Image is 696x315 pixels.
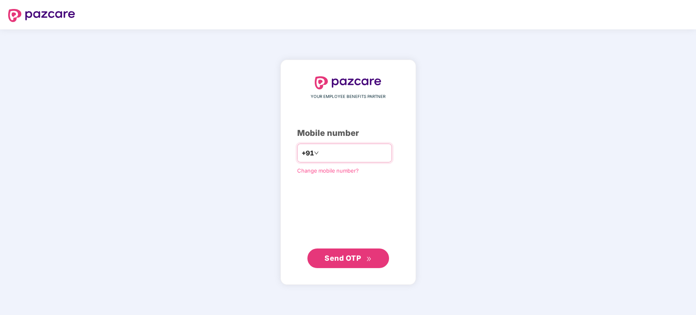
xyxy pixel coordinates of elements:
[366,256,371,262] span: double-right
[311,93,385,100] span: YOUR EMPLOYEE BENEFITS PARTNER
[307,248,389,268] button: Send OTPdouble-right
[8,9,75,22] img: logo
[302,148,314,158] span: +91
[297,167,359,174] a: Change mobile number?
[325,254,361,262] span: Send OTP
[314,151,319,155] span: down
[315,76,382,89] img: logo
[297,127,399,140] div: Mobile number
